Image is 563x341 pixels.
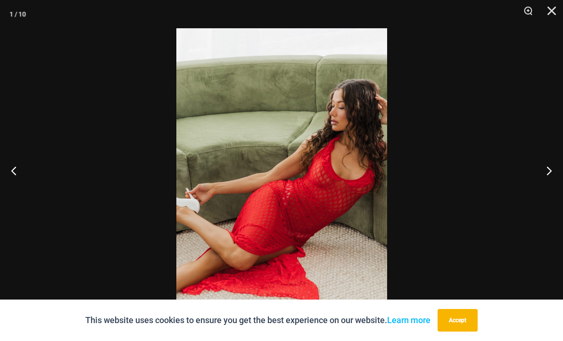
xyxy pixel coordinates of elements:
p: This website uses cookies to ensure you get the best experience on our website. [85,313,431,327]
button: Accept [438,309,478,332]
a: Learn more [387,315,431,325]
div: 1 / 10 [9,7,26,21]
button: Next [528,147,563,194]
